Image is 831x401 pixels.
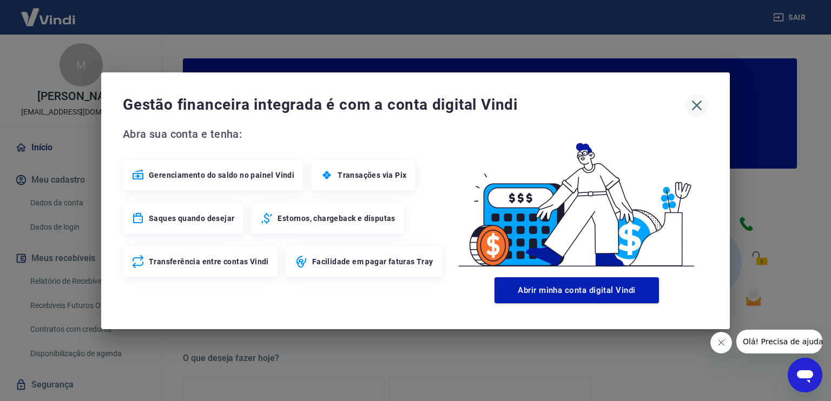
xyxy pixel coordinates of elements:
iframe: Mensagem da empresa [736,330,822,353]
span: Gerenciamento do saldo no painel Vindi [149,170,294,181]
span: Transferência entre contas Vindi [149,256,269,267]
button: Abrir minha conta digital Vindi [494,277,659,303]
iframe: Fechar mensagem [710,332,732,353]
img: Good Billing [445,125,708,273]
span: Transações via Pix [338,170,406,181]
span: Saques quando desejar [149,213,234,224]
span: Abra sua conta e tenha: [123,125,445,143]
span: Olá! Precisa de ajuda? [6,8,91,16]
span: Estornos, chargeback e disputas [278,213,395,224]
span: Facilidade em pagar faturas Tray [312,256,433,267]
iframe: Botão para abrir a janela de mensagens [788,358,822,392]
span: Gestão financeira integrada é com a conta digital Vindi [123,94,685,116]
